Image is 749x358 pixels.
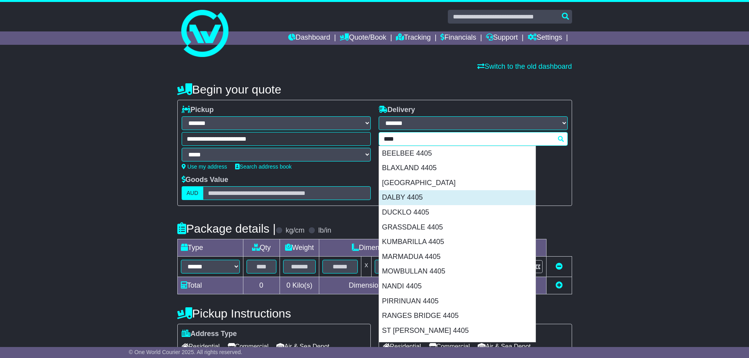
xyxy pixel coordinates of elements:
[379,264,536,279] div: MOWBULLAN 4405
[379,323,536,338] div: ST [PERSON_NAME] 4405
[379,132,568,146] typeahead: Please provide city
[440,31,476,45] a: Financials
[379,176,536,191] div: [GEOGRAPHIC_DATA]
[477,62,572,70] a: Switch to the old dashboard
[379,190,536,205] div: DALBY 4405
[478,340,531,352] span: Air & Sea Depot
[319,277,466,294] td: Dimensions in Centimetre(s)
[177,307,371,320] h4: Pickup Instructions
[243,277,280,294] td: 0
[379,161,536,176] div: BLAXLAND 4405
[379,279,536,294] div: NANDI 4405
[379,106,415,114] label: Delivery
[379,146,536,161] div: BEELBEE 4405
[486,31,518,45] a: Support
[379,220,536,235] div: GRASSDALE 4405
[182,163,227,170] a: Use my address
[182,106,214,114] label: Pickup
[243,239,280,257] td: Qty
[361,257,372,277] td: x
[288,31,330,45] a: Dashboard
[182,340,220,352] span: Residential
[177,83,572,96] h4: Begin your quote
[280,239,319,257] td: Weight
[182,176,228,184] label: Goods Value
[379,294,536,309] div: PIRRINUAN 4405
[235,163,292,170] a: Search address book
[177,222,276,235] h4: Package details |
[379,205,536,220] div: DUCKLO 4405
[429,340,470,352] span: Commercial
[383,340,421,352] span: Residential
[379,338,536,353] div: [PERSON_NAME] 4405
[556,263,563,270] a: Remove this item
[182,186,204,200] label: AUD
[285,226,304,235] label: kg/cm
[319,239,466,257] td: Dimensions (L x W x H)
[228,340,269,352] span: Commercial
[182,330,237,338] label: Address Type
[286,281,290,289] span: 0
[318,226,331,235] label: lb/in
[177,277,243,294] td: Total
[280,277,319,294] td: Kilo(s)
[276,340,329,352] span: Air & Sea Depot
[396,31,431,45] a: Tracking
[379,235,536,250] div: KUMBARILLA 4405
[129,349,243,355] span: © One World Courier 2025. All rights reserved.
[528,31,562,45] a: Settings
[379,250,536,264] div: MARMADUA 4405
[340,31,386,45] a: Quote/Book
[379,308,536,323] div: RANGES BRIDGE 4405
[177,239,243,257] td: Type
[556,281,563,289] a: Add new item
